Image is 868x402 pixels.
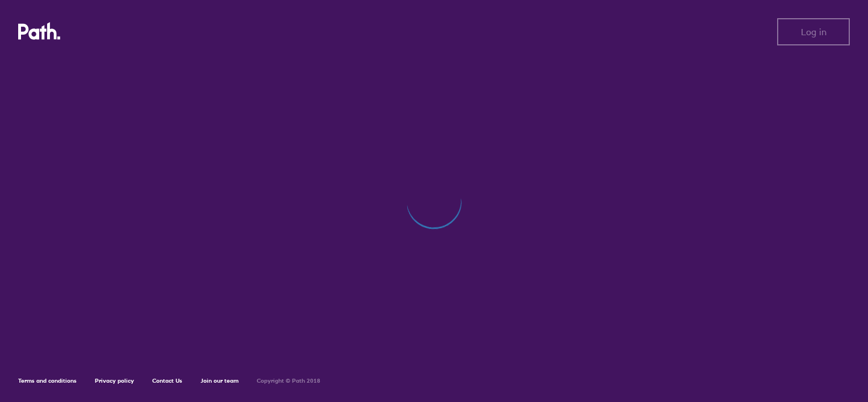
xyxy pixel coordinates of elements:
[201,377,239,384] a: Join our team
[777,18,850,45] button: Log in
[152,377,182,384] a: Contact Us
[18,377,77,384] a: Terms and conditions
[95,377,134,384] a: Privacy policy
[257,378,320,384] h6: Copyright © Path 2018
[801,27,827,37] span: Log in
